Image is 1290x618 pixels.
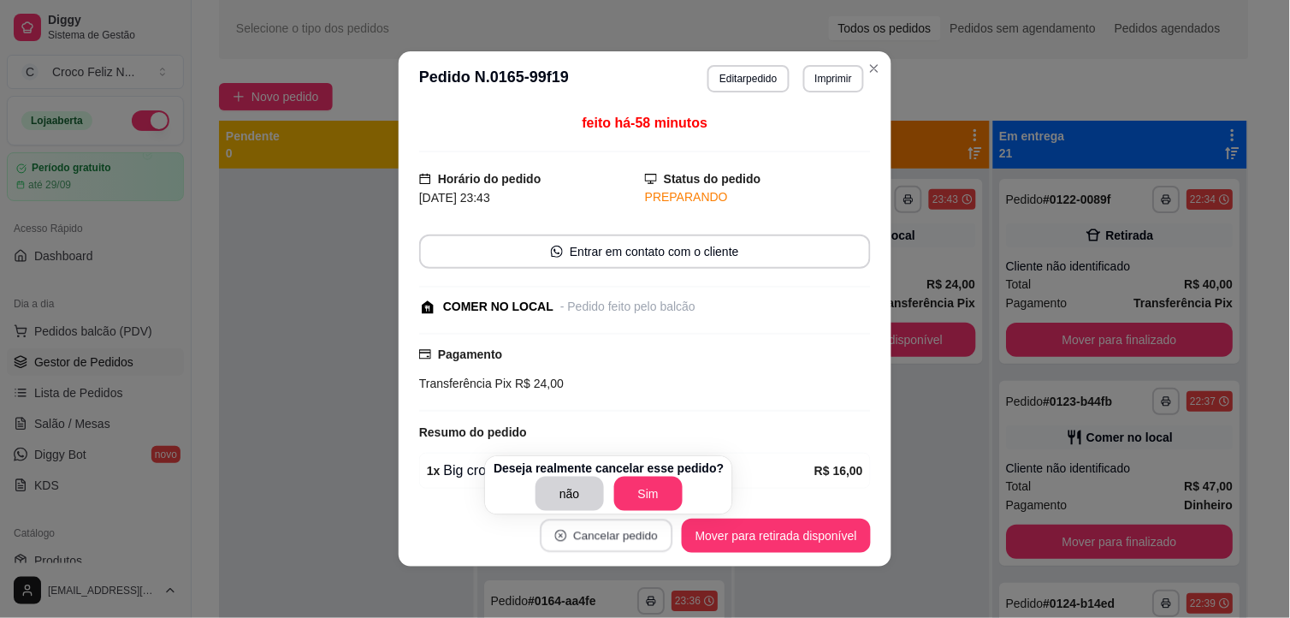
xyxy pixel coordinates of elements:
[645,188,871,206] div: PREPARANDO
[664,172,761,186] strong: Status do pedido
[861,55,888,82] button: Close
[803,65,864,92] button: Imprimir
[438,172,541,186] strong: Horário do pedido
[443,298,553,316] div: COMER NO LOCAL
[419,348,431,360] span: credit-card
[682,519,871,553] button: Mover para retirada disponível
[555,530,567,542] span: close-circle
[540,520,672,553] button: close-circleCancelar pedido
[427,464,441,478] strong: 1 x
[438,348,502,361] strong: Pagamento
[419,377,512,390] span: Transferência Pix
[551,246,563,258] span: whats-app
[707,65,789,92] button: Editarpedido
[645,173,657,185] span: desktop
[814,464,863,478] strong: R$ 16,00
[614,477,683,511] button: Sim
[419,65,569,92] h3: Pedido N. 0165-99f19
[536,477,604,511] button: não
[419,173,431,185] span: calendar
[419,191,490,205] span: [DATE] 23:43
[494,460,724,477] p: Deseja realmente cancelar esse pedido?
[512,377,564,390] span: R$ 24,00
[419,425,527,439] strong: Resumo do pedido
[427,461,814,481] div: Big croco Duplo
[560,298,695,316] div: - Pedido feito pelo balcão
[583,116,708,130] span: feito há -58 minutos
[419,235,871,269] button: whats-appEntrar em contato com o cliente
